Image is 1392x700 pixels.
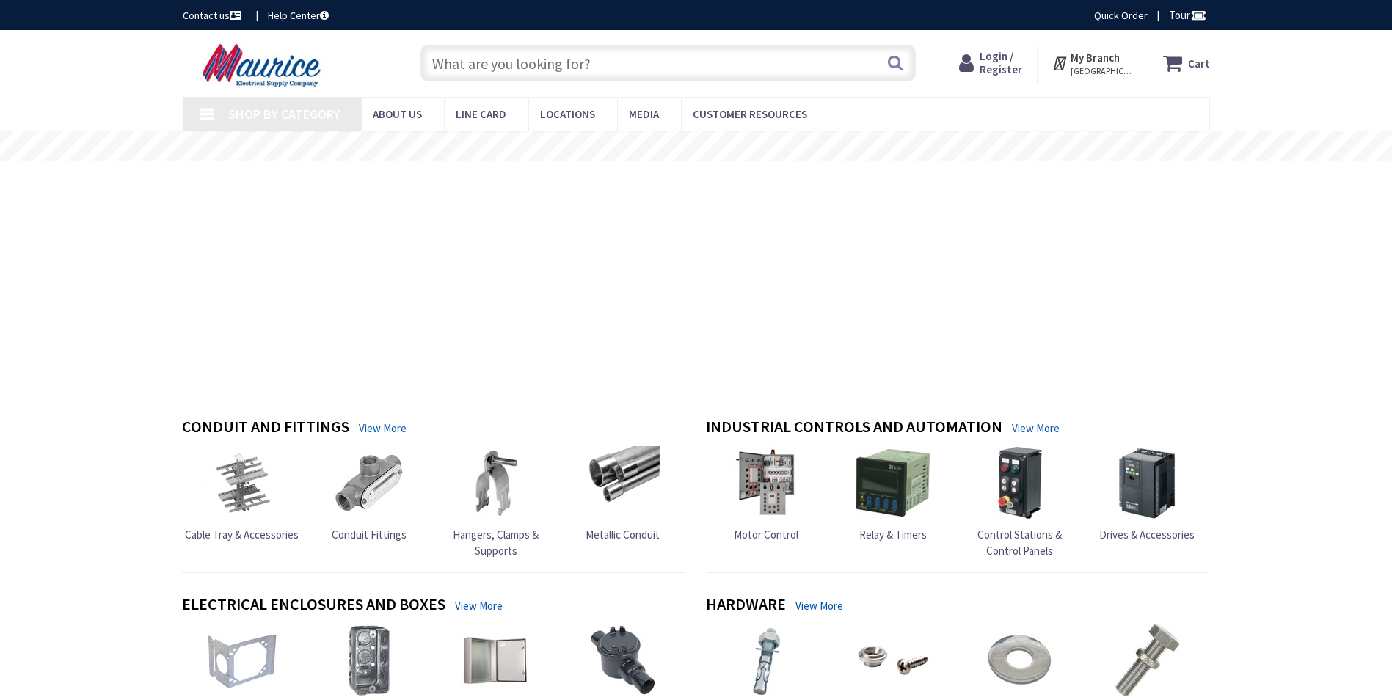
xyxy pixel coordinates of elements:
span: Relay & Timers [859,528,927,542]
img: Maurice Electrical Supply Company [183,43,345,88]
span: Motor Control [734,528,798,542]
a: View More [359,420,407,436]
a: Cart [1163,50,1210,76]
img: Cable Tray & Accessories [205,446,279,519]
img: Hangers, Clamps & Supports [459,446,533,519]
span: Customer Resources [693,107,807,121]
a: View More [1012,420,1060,436]
a: Contact us [183,8,244,23]
span: Login / Register [980,49,1022,76]
span: Line Card [456,107,506,121]
span: Conduit Fittings [332,528,407,542]
strong: My Branch [1071,51,1120,65]
rs-layer: to hit the road. [1076,301,1251,352]
img: Screws & Bolts [1110,624,1184,697]
a: Drives & Accessories Drives & Accessories [1099,446,1195,542]
span: Locations [540,107,595,121]
img: Enclosures & Cabinets [459,624,533,697]
a: Relay & Timers Relay & Timers [856,446,930,542]
h4: Hardware [706,595,786,616]
span: Drives & Accessories [1099,528,1195,542]
span: Cable Tray & Accessories [185,528,299,542]
img: 1_1.png [322,164,1057,391]
a: View More [795,598,843,613]
span: Shop By Category [228,106,340,123]
img: Anchors [729,624,803,697]
img: Control Stations & Control Panels [983,446,1057,519]
img: Box Hardware & Accessories [205,624,279,697]
img: Miscellaneous Fastener [856,624,930,697]
img: Motor Control [729,446,803,519]
div: My Branch [GEOGRAPHIC_DATA], [GEOGRAPHIC_DATA] [1052,50,1133,76]
a: Cable Tray & Accessories Cable Tray & Accessories [185,446,299,542]
a: Quick Order [1094,8,1148,23]
a: Metallic Conduit Metallic Conduit [586,446,660,542]
span: Control Stations & Control Panels [977,528,1062,557]
h4: Electrical Enclosures and Boxes [182,595,445,616]
img: Device Boxes [332,624,406,697]
a: Control Stations & Control Panels Control Stations & Control Panels [960,446,1080,558]
a: Conduit Fittings Conduit Fittings [332,446,407,542]
img: Relay & Timers [856,446,930,519]
h4: Conduit and Fittings [182,418,349,439]
img: Conduit Fittings [332,446,406,519]
img: Explosion-Proof Boxes & Accessories [586,624,660,697]
span: Hangers, Clamps & Supports [453,528,539,557]
img: Drives & Accessories [1110,446,1184,519]
span: About us [373,107,422,121]
span: Metallic Conduit [586,528,660,542]
a: View More [455,598,503,613]
span: Tour [1169,8,1206,22]
a: Help Center [268,8,329,23]
a: Login / Register [959,50,1022,76]
img: Nuts & Washer [983,624,1057,697]
strong: Cart [1188,50,1210,76]
span: [GEOGRAPHIC_DATA], [GEOGRAPHIC_DATA] [1071,65,1133,77]
h4: Industrial Controls and Automation [706,418,1002,439]
a: Motor Control Motor Control [729,446,803,542]
img: Metallic Conduit [586,446,660,519]
a: Hangers, Clamps & Supports Hangers, Clamps & Supports [436,446,556,558]
input: What are you looking for? [420,45,916,81]
span: Media [629,107,659,121]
